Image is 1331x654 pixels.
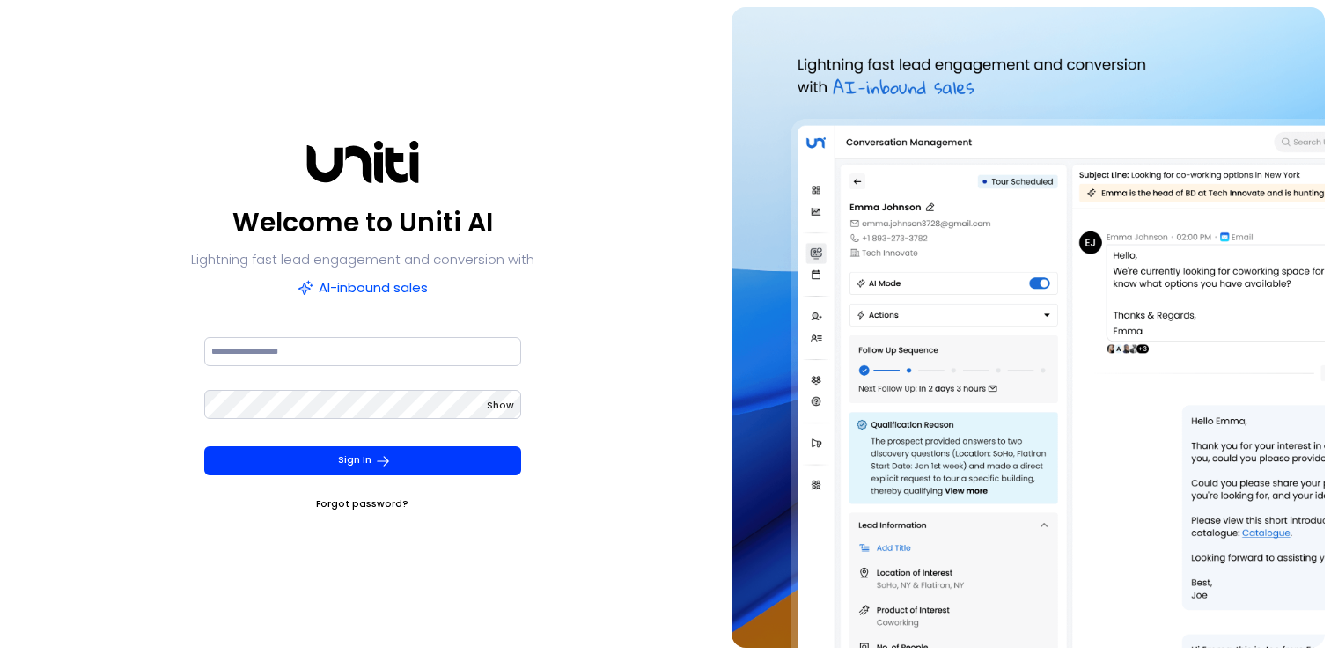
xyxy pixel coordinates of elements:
button: Show [487,397,514,415]
span: Show [487,399,514,412]
p: Lightning fast lead engagement and conversion with [191,247,534,272]
a: Forgot password? [316,496,408,513]
img: auth-hero.png [732,7,1325,648]
p: Welcome to Uniti AI [232,202,493,244]
p: AI-inbound sales [298,276,428,300]
button: Sign In [204,446,521,475]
